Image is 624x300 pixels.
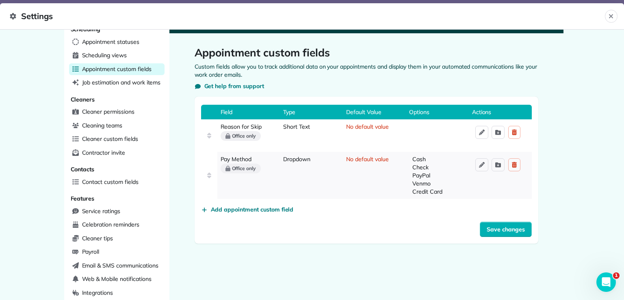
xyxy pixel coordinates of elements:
a: Cleaner tips [69,233,165,245]
a: Appointment statuses [69,36,165,48]
a: Job estimation and work items [69,77,165,89]
a: Payroll [69,246,165,258]
span: Reason for Skip [221,123,262,130]
a: Email & SMS communications [69,260,165,272]
span: Venmo [412,179,469,188]
a: Integrations [69,287,165,299]
h1: Appointment custom fields [195,46,538,59]
span: Settings [10,10,605,23]
span: No default value [346,155,388,196]
span: Short Text [283,123,310,149]
a: Contact custom fields [69,176,165,188]
span: Actions [469,105,532,119]
span: Email & SMS communications [82,261,158,270]
span: Web & Mobile notifications [82,275,152,283]
a: Cleaning teams [69,120,165,132]
span: Cleaner tips [82,234,113,242]
button: Save changes [480,222,532,237]
span: Check [412,163,469,171]
p: Office only [232,165,256,172]
a: Service ratings [69,205,165,218]
span: Payroll [82,248,100,256]
span: Default Value [343,105,406,119]
a: Scheduling views [69,50,165,62]
span: Contact custom fields [82,178,139,186]
span: Save changes [487,225,525,233]
span: Credit Card [412,188,469,196]
span: Appointment custom fields [82,65,152,73]
a: Cleaner custom fields [69,133,165,145]
span: PayPal [412,171,469,179]
a: Contractor invite [69,147,165,159]
span: Appointment statuses [82,38,139,46]
iframe: Intercom live chat [596,272,616,292]
span: No default value [346,123,388,149]
span: Cleaner custom fields [82,135,138,143]
button: Close [605,10,617,23]
button: Add appointment custom field [201,205,294,214]
a: Cleaner permissions [69,106,165,118]
span: Features [71,195,95,202]
div: Pay MethodOffice onlyDropdownNo default valueCashCheckPayPalVenmoCredit Card [201,152,532,199]
button: Get help from support [195,82,264,90]
span: Options [406,105,469,119]
span: Cash [412,155,469,163]
a: Celebration reminders [69,219,165,231]
span: Service ratings [82,207,120,215]
span: Integrations [82,289,113,297]
span: Add appointment custom field [211,205,294,214]
span: 1 [613,272,620,279]
a: Appointment custom fields [69,63,165,76]
span: Type [280,105,343,119]
span: Contractor invite [82,149,125,157]
span: Contacts [71,166,95,173]
span: Get help from support [204,82,264,90]
div: Reason for SkipOffice onlyShort TextNo default value [201,119,532,152]
span: Cleaners [71,96,95,103]
span: Pay Method [221,155,252,163]
p: Custom fields allow you to track additional data on your appointments and display them in your au... [195,63,538,79]
a: Web & Mobile notifications [69,273,165,285]
span: Celebration reminders [82,220,139,229]
span: Cleaning teams [82,121,122,129]
span: Field [217,105,280,119]
span: Job estimation and work items [82,78,161,86]
p: Office only [232,133,256,139]
span: Cleaner permissions [82,108,134,116]
span: Dropdown [283,155,310,196]
span: Scheduling views [82,51,127,59]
